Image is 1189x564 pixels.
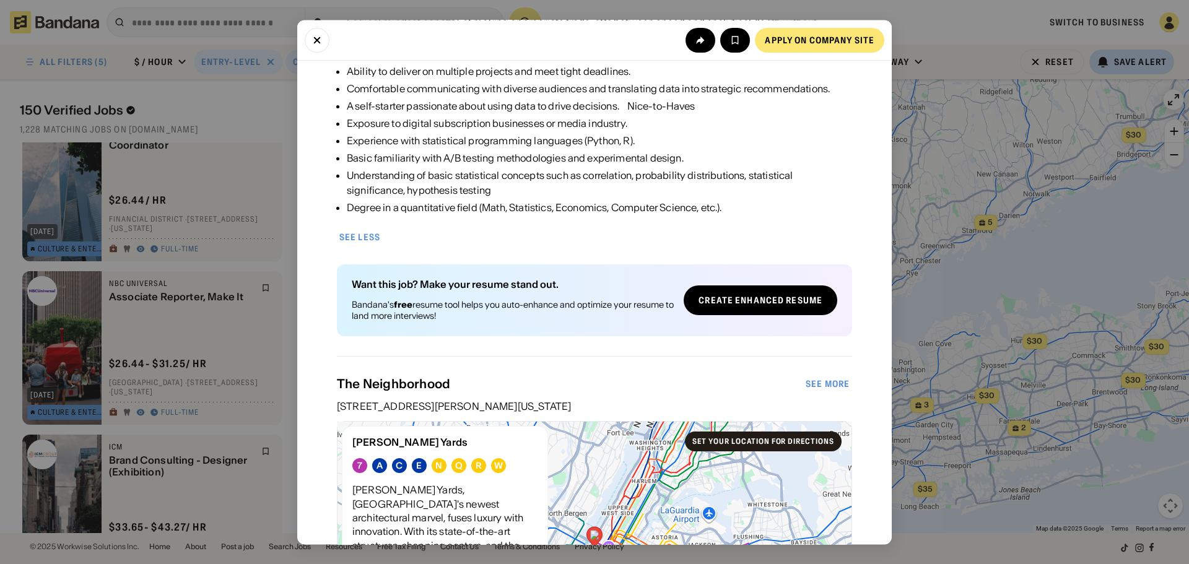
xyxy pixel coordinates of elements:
[494,461,503,471] div: W
[765,35,874,44] div: Apply on company site
[455,461,463,471] div: Q
[357,461,362,471] div: 7
[476,461,482,471] div: R
[352,279,674,289] div: Want this job? Make your resume stand out.
[347,200,852,215] div: Degree in a quantitative field (Math, Statistics, Economics, Computer Science, etc.).
[347,133,852,148] div: Experience with statistical programming languages (Python, R).
[394,299,412,310] b: free
[806,380,850,388] div: See more
[416,461,422,471] div: E
[352,436,538,448] div: [PERSON_NAME] Yards
[435,461,442,471] div: N
[352,299,674,321] div: Bandana's resume tool helps you auto-enhance and optimize your resume to land more interviews!
[339,233,380,241] div: See less
[699,296,822,305] div: Create Enhanced Resume
[337,401,852,411] div: [STREET_ADDRESS][PERSON_NAME][US_STATE]
[347,116,852,131] div: Exposure to digital subscription businesses or media industry.
[337,376,803,391] div: The Neighborhood
[347,64,852,79] div: Ability to deliver on multiple projects and meet tight deadlines.
[347,150,852,165] div: Basic familiarity with A/B testing methodologies and experimental design.
[377,461,383,471] div: A
[305,27,329,52] button: Close
[692,438,834,445] div: Set your location for directions
[347,81,852,96] div: Comfortable communicating with diverse audiences and translating data into strategic recommendati...
[347,168,852,197] div: Understanding of basic statistical concepts such as correlation, probability distributions, stati...
[347,98,852,113] div: A self-starter passionate about using data to drive decisions. Nice-to-Haves
[396,461,403,471] div: C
